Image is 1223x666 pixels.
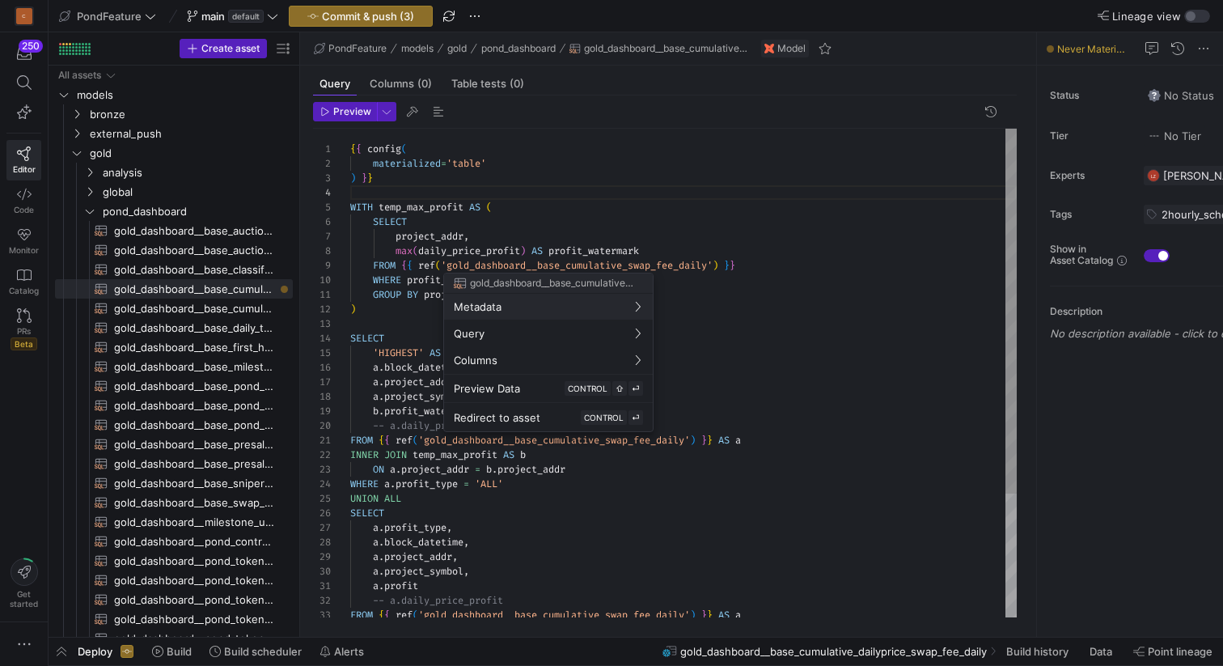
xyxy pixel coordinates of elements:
span: ⇧ [616,384,624,393]
span: Metadata [454,300,501,313]
span: Columns [454,354,497,367]
span: Preview Data [454,382,520,395]
span: Redirect to asset [454,411,540,424]
span: CONTROL [568,384,607,393]
span: CONTROL [584,413,624,422]
span: gold_dashboard__base_cumulative_swap_fee_daily [470,278,633,289]
span: Query [454,327,485,340]
span: ⏎ [632,384,640,393]
span: ⏎ [632,413,640,422]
